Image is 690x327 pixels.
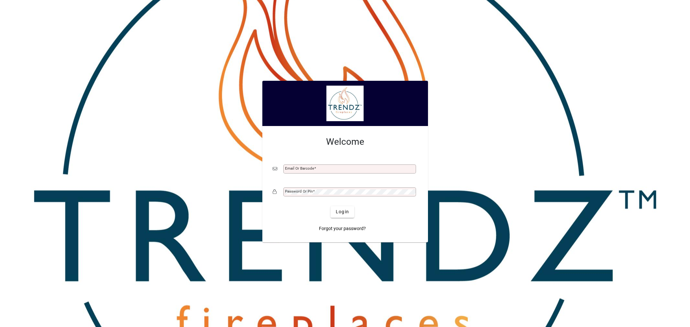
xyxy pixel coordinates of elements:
[319,225,366,232] span: Forgot your password?
[336,208,349,215] span: Login
[285,189,313,194] mat-label: Password or Pin
[331,206,354,218] button: Login
[273,136,418,147] h2: Welcome
[285,166,314,171] mat-label: Email or Barcode
[316,223,368,235] a: Forgot your password?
